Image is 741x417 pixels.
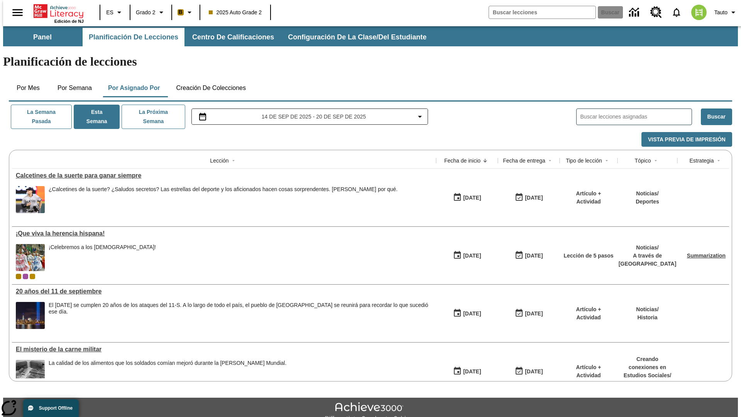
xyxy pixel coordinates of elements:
img: Fotografía en blanco y negro que muestra cajas de raciones de comida militares con la etiqueta U.... [16,360,45,387]
svg: Collapse Date Range Filter [415,112,425,121]
span: 14 de sep de 2025 - 20 de sep de 2025 [262,113,366,121]
input: Buscar campo [489,6,596,19]
img: avatar image [691,5,707,20]
button: 09/16/25: Primer día en que estuvo disponible la lección [450,190,484,205]
input: Buscar lecciones asignadas [580,111,692,122]
div: New 2025 class [30,274,35,279]
span: B [179,7,183,17]
button: Por asignado por [102,79,166,97]
button: Vista previa de impresión [641,132,732,147]
div: [DATE] [525,193,543,203]
button: 09/15/25: Primer día en que estuvo disponible la lección [450,248,484,263]
div: [DATE] [463,309,481,319]
div: Tópico [634,157,651,164]
div: ¡Que viva la herencia hispana! [16,230,432,237]
span: ES [106,8,113,17]
div: El misterio de la carne militar [16,346,432,353]
button: Configuración de la clase/del estudiante [282,28,433,46]
button: 09/14/25: Último día en que podrá accederse la lección [512,364,545,379]
button: Abrir el menú lateral [6,1,29,24]
img: un jugador de béisbol hace una pompa de chicle mientras corre. [16,186,45,213]
button: Buscar [701,108,732,125]
button: 09/14/25: Primer día en que estuvo disponible la lección [450,306,484,321]
div: Lección [210,157,228,164]
p: A través de [GEOGRAPHIC_DATA] [619,252,677,268]
button: Panel [4,28,81,46]
button: Creación de colecciones [170,79,252,97]
button: Sort [651,156,660,165]
div: El [DATE] se cumplen 20 años de los ataques del 11-S. A lo largo de todo el país, el pueblo de [G... [49,302,432,315]
div: Subbarra de navegación [3,26,738,46]
button: Sort [229,156,238,165]
div: Clase actual [16,274,21,279]
div: Portada [34,3,84,24]
button: Escoja un nuevo avatar [687,2,711,22]
div: [DATE] [525,251,543,261]
button: La próxima semana [122,105,185,129]
a: Portada [34,3,84,19]
h1: Planificación de lecciones [3,54,738,69]
div: ¡Celebremos a los hispanoamericanos! [49,244,156,271]
a: 20 años del 11 de septiembre, Lecciones [16,288,432,295]
div: [DATE] [463,251,481,261]
p: Deportes [636,198,659,206]
button: Seleccione el intervalo de fechas opción del menú [195,112,425,121]
button: La semana pasada [11,105,72,129]
div: [DATE] [463,367,481,376]
span: Grado 2 [136,8,156,17]
button: 09/16/25: Último día en que podrá accederse la lección [512,190,545,205]
button: Por semana [51,79,98,97]
button: Planificación de lecciones [83,28,184,46]
button: Esta semana [74,105,120,129]
div: OL 2025 Auto Grade 3 [23,274,28,279]
div: [DATE] [525,309,543,319]
button: Centro de calificaciones [186,28,280,46]
button: Grado: Grado 2, Elige un grado [133,5,169,19]
button: Sort [480,156,490,165]
p: Artículo + Actividad [563,305,614,322]
p: Noticias / [619,244,677,252]
p: Artículo + Actividad [563,190,614,206]
div: [DATE] [463,193,481,203]
div: Subbarra de navegación [3,28,433,46]
a: Notificaciones [667,2,687,22]
div: El 11 de septiembre de 2021 se cumplen 20 años de los ataques del 11-S. A lo largo de todo el paí... [49,302,432,329]
div: Estrategia [689,157,714,164]
p: Noticias / [636,190,659,198]
button: 09/14/25: Primer día en que estuvo disponible la lección [450,364,484,379]
img: Tributo con luces en la ciudad de Nueva York desde el Parque Estatal Liberty (Nueva Jersey) [16,302,45,329]
span: Tauto [714,8,727,17]
a: Calcetines de la suerte para ganar siempre, Lecciones [16,172,432,179]
a: Centro de información [624,2,646,23]
span: 2025 Auto Grade 2 [209,8,262,17]
div: Tipo de lección [566,157,602,164]
div: La calidad de los alimentos que los soldados comían mejoró durante la Segunda Guerra Mundial. [49,360,286,387]
div: Fecha de entrega [503,157,545,164]
p: La calidad de los alimentos que los soldados comían mejoró durante la [PERSON_NAME] Mundial. [49,360,286,366]
button: Sort [714,156,723,165]
div: Fecha de inicio [444,157,480,164]
button: Sort [545,156,555,165]
a: Summarization [687,253,726,259]
button: Boost El color de la clase es anaranjado claro. Cambiar el color de la clase. [174,5,197,19]
div: [DATE] [525,367,543,376]
div: ¿Calcetines de la suerte? ¿Saludos secretos? Las estrellas del deporte y los aficionados hacen co... [49,186,398,213]
a: Centro de recursos, Se abrirá en una pestaña nueva. [646,2,667,23]
button: Perfil/Configuración [711,5,741,19]
a: ¡Que viva la herencia hispana!, Lecciones [16,230,432,237]
button: Sort [602,156,611,165]
p: Historia [636,314,658,322]
div: 20 años del 11 de septiembre [16,288,432,295]
button: 09/21/25: Último día en que podrá accederse la lección [512,248,545,263]
span: Support Offline [39,405,73,411]
div: Calcetines de la suerte para ganar siempre [16,172,432,179]
button: 09/14/25: Último día en que podrá accederse la lección [512,306,545,321]
a: El misterio de la carne militar , Lecciones [16,346,432,353]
